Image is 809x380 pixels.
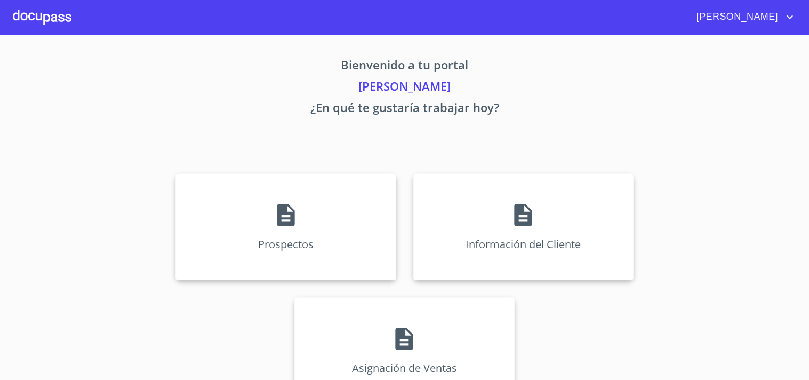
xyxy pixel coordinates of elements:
[76,77,733,99] p: [PERSON_NAME]
[466,237,581,251] p: Información del Cliente
[76,56,733,77] p: Bienvenido a tu portal
[352,361,457,375] p: Asignación de Ventas
[688,9,796,26] button: account of current user
[258,237,314,251] p: Prospectos
[688,9,783,26] span: [PERSON_NAME]
[76,99,733,120] p: ¿En qué te gustaría trabajar hoy?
